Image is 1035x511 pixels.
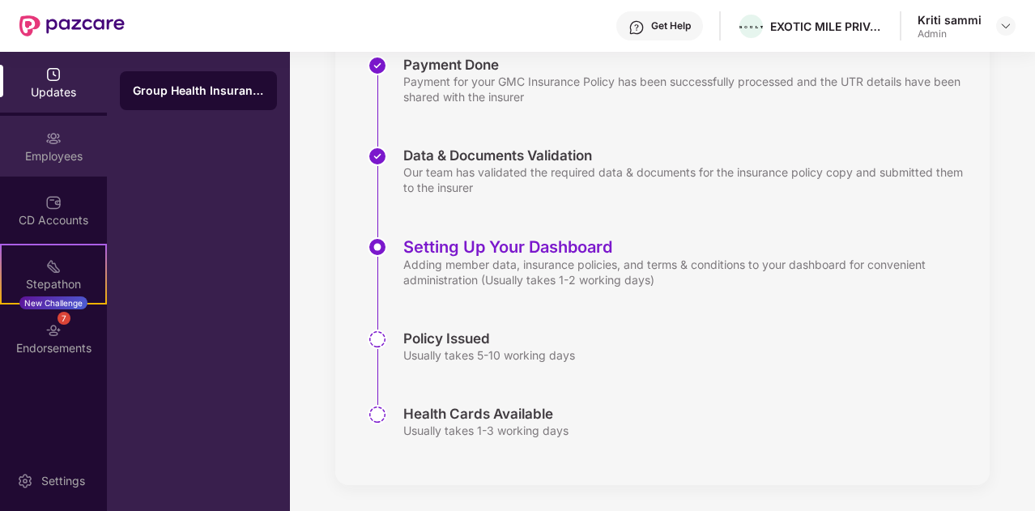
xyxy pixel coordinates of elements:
div: Admin [918,28,982,40]
div: New Challenge [19,296,87,309]
img: svg+xml;base64,PHN2ZyB4bWxucz0iaHR0cDovL3d3dy53My5vcmcvMjAwMC9zdmciIHdpZHRoPSIyMSIgaGVpZ2h0PSIyMC... [45,258,62,275]
div: Usually takes 5-10 working days [403,347,575,363]
div: Data & Documents Validation [403,147,973,164]
div: Payment Done [403,56,973,74]
div: Health Cards Available [403,405,569,423]
img: LOGO%20Black.png [739,26,763,28]
div: Kriti sammi [918,12,982,28]
div: Settings [36,473,90,489]
div: Setting Up Your Dashboard [403,237,973,257]
div: Stepathon [2,276,105,292]
img: svg+xml;base64,PHN2ZyBpZD0iU3RlcC1Eb25lLTMyeDMyIiB4bWxucz0iaHR0cDovL3d3dy53My5vcmcvMjAwMC9zdmciIH... [368,147,387,166]
img: svg+xml;base64,PHN2ZyBpZD0iU3RlcC1QZW5kaW5nLTMyeDMyIiB4bWxucz0iaHR0cDovL3d3dy53My5vcmcvMjAwMC9zdm... [368,405,387,424]
img: svg+xml;base64,PHN2ZyBpZD0iVXBkYXRlZCIgeG1sbnM9Imh0dHA6Ly93d3cudzMub3JnLzIwMDAvc3ZnIiB3aWR0aD0iMj... [45,66,62,83]
img: svg+xml;base64,PHN2ZyBpZD0iRHJvcGRvd24tMzJ4MzIiIHhtbG5zPSJodHRwOi8vd3d3LnczLm9yZy8yMDAwL3N2ZyIgd2... [999,19,1012,32]
img: svg+xml;base64,PHN2ZyBpZD0iU2V0dGluZy0yMHgyMCIgeG1sbnM9Imh0dHA6Ly93d3cudzMub3JnLzIwMDAvc3ZnIiB3aW... [17,473,33,489]
img: New Pazcare Logo [19,15,125,36]
img: svg+xml;base64,PHN2ZyBpZD0iQ0RfQWNjb3VudHMiIGRhdGEtbmFtZT0iQ0QgQWNjb3VudHMiIHhtbG5zPSJodHRwOi8vd3... [45,194,62,211]
img: svg+xml;base64,PHN2ZyBpZD0iU3RlcC1Eb25lLTMyeDMyIiB4bWxucz0iaHR0cDovL3d3dy53My5vcmcvMjAwMC9zdmciIH... [368,56,387,75]
div: Our team has validated the required data & documents for the insurance policy copy and submitted ... [403,164,973,195]
img: svg+xml;base64,PHN2ZyBpZD0iSGVscC0zMngzMiIgeG1sbnM9Imh0dHA6Ly93d3cudzMub3JnLzIwMDAvc3ZnIiB3aWR0aD... [628,19,645,36]
img: svg+xml;base64,PHN2ZyBpZD0iU3RlcC1QZW5kaW5nLTMyeDMyIiB4bWxucz0iaHR0cDovL3d3dy53My5vcmcvMjAwMC9zdm... [368,330,387,349]
div: Adding member data, insurance policies, and terms & conditions to your dashboard for convenient a... [403,257,973,287]
div: Policy Issued [403,330,575,347]
div: Payment for your GMC Insurance Policy has been successfully processed and the UTR details have be... [403,74,973,104]
div: 7 [57,312,70,325]
div: Usually takes 1-3 working days [403,423,569,438]
div: Group Health Insurance [133,83,264,99]
div: Get Help [651,19,691,32]
img: svg+xml;base64,PHN2ZyBpZD0iRW5kb3JzZW1lbnRzIiB4bWxucz0iaHR0cDovL3d3dy53My5vcmcvMjAwMC9zdmciIHdpZH... [45,322,62,339]
div: EXOTIC MILE PRIVATE LIMITED [770,19,884,34]
img: svg+xml;base64,PHN2ZyBpZD0iU3RlcC1BY3RpdmUtMzJ4MzIiIHhtbG5zPSJodHRwOi8vd3d3LnczLm9yZy8yMDAwL3N2Zy... [368,237,387,257]
img: svg+xml;base64,PHN2ZyBpZD0iRW1wbG95ZWVzIiB4bWxucz0iaHR0cDovL3d3dy53My5vcmcvMjAwMC9zdmciIHdpZHRoPS... [45,130,62,147]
